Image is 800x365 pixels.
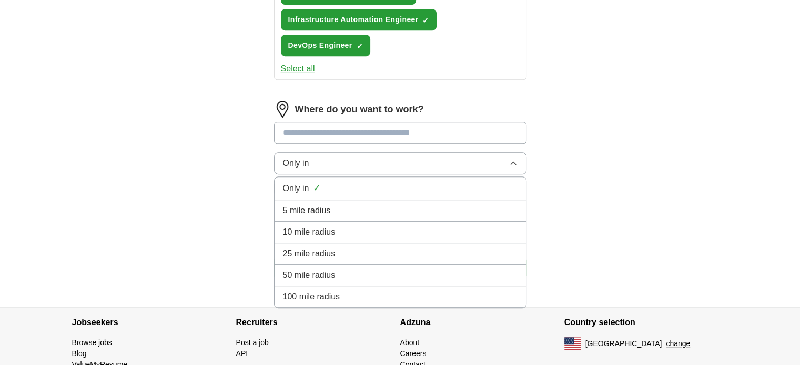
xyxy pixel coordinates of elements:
[400,338,420,347] a: About
[281,35,371,56] button: DevOps Engineer✓
[288,40,352,51] span: DevOps Engineer
[283,204,331,217] span: 5 mile radius
[274,152,526,174] button: Only in
[281,62,315,75] button: Select all
[72,349,87,358] a: Blog
[274,101,291,118] img: location.png
[283,226,336,238] span: 10 mile radius
[72,338,112,347] a: Browse jobs
[283,290,340,303] span: 100 mile radius
[283,269,336,281] span: 50 mile radius
[564,337,581,350] img: US flag
[288,14,419,25] span: Infrastructure Automation Engineer
[283,157,309,170] span: Only in
[236,349,248,358] a: API
[666,338,690,349] button: change
[283,247,336,260] span: 25 mile radius
[585,338,662,349] span: [GEOGRAPHIC_DATA]
[564,308,728,337] h4: Country selection
[236,338,269,347] a: Post a job
[356,42,362,50] span: ✓
[295,102,424,117] label: Where do you want to work?
[313,181,321,195] span: ✓
[281,9,437,30] button: Infrastructure Automation Engineer✓
[283,182,309,195] span: Only in
[400,349,427,358] a: Careers
[422,16,429,25] span: ✓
